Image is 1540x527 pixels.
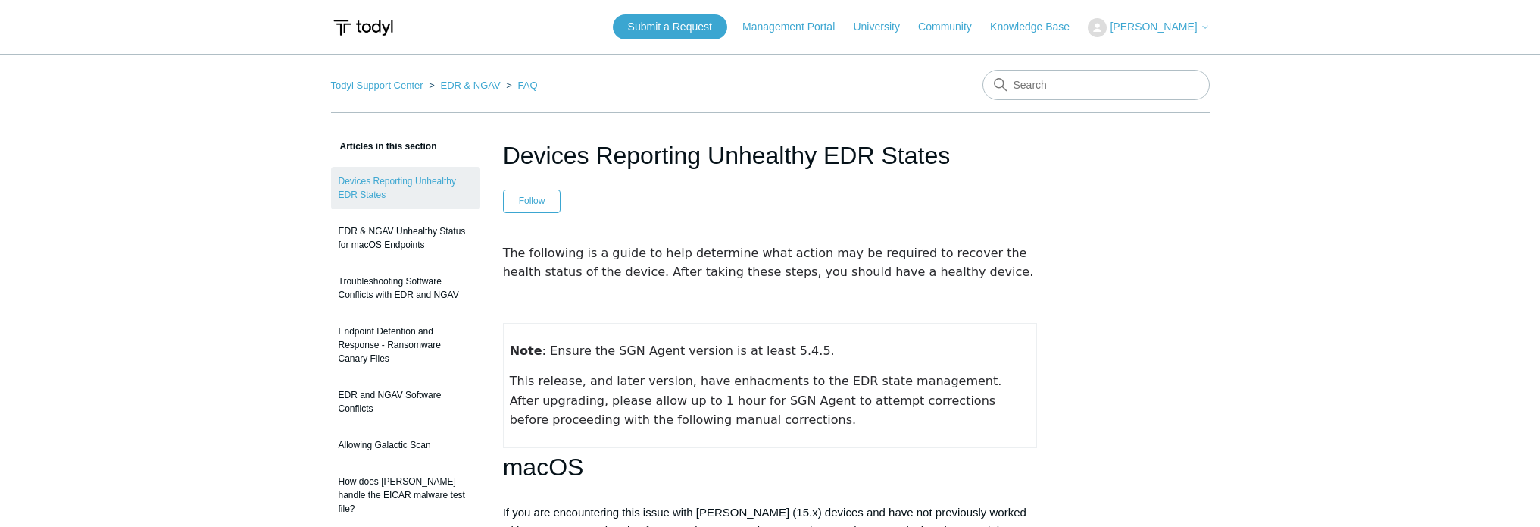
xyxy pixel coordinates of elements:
[440,80,500,91] a: EDR & NGAV
[918,19,987,35] a: Community
[331,431,480,460] a: Allowing Galactic Scan
[503,448,1038,487] h1: macOS
[331,467,480,523] a: How does [PERSON_NAME] handle the EICAR malware test file?
[982,70,1210,100] input: Search
[518,80,538,91] a: FAQ
[331,80,423,91] a: Todyl Support Center
[510,343,542,358] strong: Note
[742,19,850,35] a: Management Portal
[1110,20,1197,33] span: [PERSON_NAME]
[503,80,537,91] li: FAQ
[990,19,1085,35] a: Knowledge Base
[331,317,480,373] a: Endpoint Detention and Response - Ransomware Canary Files
[331,80,426,91] li: Todyl Support Center
[331,167,480,209] a: Devices Reporting Unhealthy EDR States
[510,374,1006,427] span: This release, and later version, have enhacments to the EDR state management. After upgrading, pl...
[331,217,480,259] a: EDR & NGAV Unhealthy Status for macOS Endpoints
[503,190,561,212] button: Follow Article
[510,343,835,358] span: : Ensure the SGN Agent version is at least 5.4.5.
[503,137,1038,174] h1: Devices Reporting Unhealthy EDR States
[331,14,395,42] img: Todyl Support Center Help Center home page
[331,141,437,152] span: Articles in this section
[613,14,727,39] a: Submit a Request
[426,80,503,91] li: EDR & NGAV
[853,19,914,35] a: University
[331,381,480,423] a: EDR and NGAV Software Conflicts
[1088,18,1209,37] button: [PERSON_NAME]
[331,267,480,309] a: Troubleshooting Software Conflicts with EDR and NGAV
[503,246,1034,280] span: The following is a guide to help determine what action may be required to recover the health stat...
